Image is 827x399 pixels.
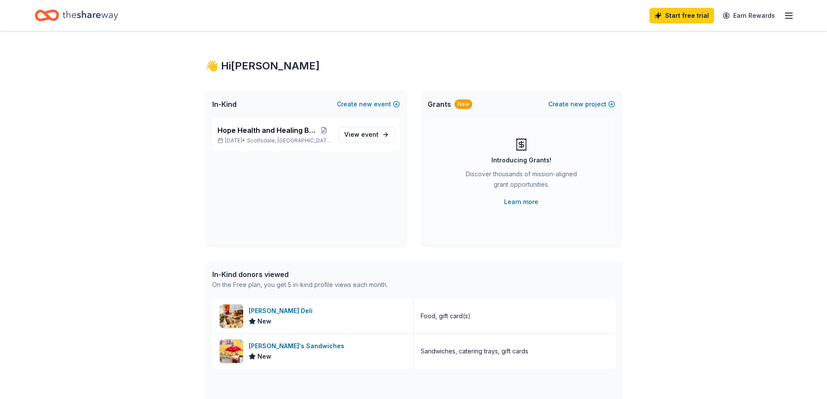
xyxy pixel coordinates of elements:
[205,59,622,73] div: 👋 Hi [PERSON_NAME]
[212,99,237,109] span: In-Kind
[462,169,580,193] div: Discover thousands of mission-aligned grant opportunities.
[212,269,388,280] div: In-Kind donors viewed
[455,99,472,109] div: New
[249,306,316,316] div: [PERSON_NAME] Deli
[339,127,395,142] a: View event
[249,341,348,351] div: [PERSON_NAME]'s Sandwiches
[257,316,271,326] span: New
[504,197,538,207] a: Learn more
[220,304,243,328] img: Image for McAlister's Deli
[649,8,714,23] a: Start free trial
[247,137,331,144] span: Scottsdale, [GEOGRAPHIC_DATA]
[421,346,528,356] div: Sandwiches, catering trays, gift cards
[344,129,379,140] span: View
[718,8,780,23] a: Earn Rewards
[361,131,379,138] span: event
[217,125,316,135] span: Hope Health and Healing Brunch
[359,99,372,109] span: new
[491,155,551,165] div: Introducing Grants!
[548,99,615,109] button: Createnewproject
[217,137,332,144] p: [DATE] •
[212,280,388,290] div: On the Free plan, you get 5 in-kind profile views each month.
[421,311,471,321] div: Food, gift card(s)
[570,99,583,109] span: new
[257,351,271,362] span: New
[428,99,451,109] span: Grants
[35,5,118,26] a: Home
[337,99,400,109] button: Createnewevent
[220,340,243,363] img: Image for Ike's Sandwiches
